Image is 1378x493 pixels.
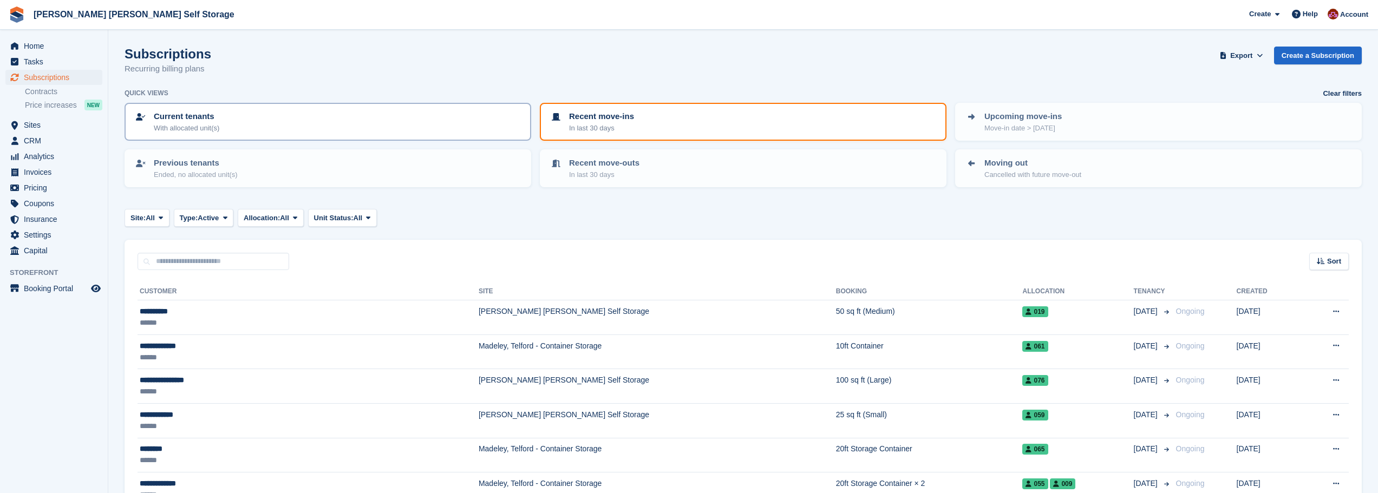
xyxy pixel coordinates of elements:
img: stora-icon-8386f47178a22dfd0bd8f6a31ec36ba5ce8667c1dd55bd0f319d3a0aa187defe.svg [9,6,25,23]
a: Clear filters [1323,88,1362,99]
td: 10ft Container [836,334,1023,369]
td: Madeley, Telford - Container Storage [479,438,836,472]
button: Unit Status: All [308,209,377,227]
a: Contracts [25,87,102,97]
p: With allocated unit(s) [154,123,219,134]
span: Invoices [24,165,89,180]
span: Sort [1327,256,1341,267]
span: Unit Status: [314,213,354,224]
span: [DATE] [1134,306,1160,317]
a: Preview store [89,282,102,295]
a: Recent move-outs In last 30 days [541,150,945,186]
span: 009 [1050,478,1075,489]
span: Ongoing [1176,341,1205,350]
a: menu [5,281,102,296]
button: Allocation: All [238,209,304,227]
a: menu [5,70,102,85]
a: menu [5,243,102,258]
p: Previous tenants [154,157,238,169]
a: Current tenants With allocated unit(s) [126,104,530,140]
p: Current tenants [154,110,219,123]
span: Storefront [10,267,108,278]
td: 20ft Storage Container [836,438,1023,472]
p: In last 30 days [569,123,634,134]
button: Type: Active [174,209,234,227]
a: menu [5,227,102,242]
p: Moving out [984,157,1081,169]
span: 065 [1022,444,1048,455]
a: menu [5,117,102,133]
a: menu [5,38,102,54]
button: Export [1218,47,1265,64]
a: menu [5,212,102,227]
p: Move-in date > [DATE] [984,123,1062,134]
h1: Subscriptions [125,47,211,61]
span: 076 [1022,375,1048,386]
a: Previous tenants Ended, no allocated unit(s) [126,150,530,186]
td: Madeley, Telford - Container Storage [479,334,836,369]
td: [DATE] [1237,438,1302,472]
h6: Quick views [125,88,168,98]
a: menu [5,165,102,180]
a: Price increases NEW [25,99,102,111]
span: Export [1230,50,1252,61]
th: Customer [138,283,479,300]
a: menu [5,149,102,164]
span: Ongoing [1176,376,1205,384]
span: Coupons [24,196,89,211]
a: Upcoming move-ins Move-in date > [DATE] [956,104,1361,140]
span: Settings [24,227,89,242]
span: Pricing [24,180,89,195]
span: Ongoing [1176,444,1205,453]
span: Site: [130,213,146,224]
td: [DATE] [1237,369,1302,404]
span: 061 [1022,341,1048,352]
span: 055 [1022,478,1048,489]
span: All [354,213,363,224]
th: Created [1237,283,1302,300]
span: Account [1340,9,1368,20]
td: [DATE] [1237,403,1302,438]
span: CRM [24,133,89,148]
p: Ended, no allocated unit(s) [154,169,238,180]
span: Capital [24,243,89,258]
p: In last 30 days [569,169,639,180]
span: 059 [1022,410,1048,420]
button: Site: All [125,209,169,227]
p: Cancelled with future move-out [984,169,1081,180]
a: Moving out Cancelled with future move-out [956,150,1361,186]
p: Recurring billing plans [125,63,211,75]
p: Upcoming move-ins [984,110,1062,123]
span: Active [198,213,219,224]
td: 50 sq ft (Medium) [836,300,1023,335]
span: [DATE] [1134,374,1160,386]
th: Allocation [1022,283,1133,300]
td: [PERSON_NAME] [PERSON_NAME] Self Storage [479,403,836,438]
span: Booking Portal [24,281,89,296]
div: NEW [84,100,102,110]
td: [PERSON_NAME] [PERSON_NAME] Self Storage [479,300,836,335]
span: Create [1249,9,1271,19]
span: Tasks [24,54,89,69]
td: 25 sq ft (Small) [836,403,1023,438]
span: Sites [24,117,89,133]
td: [DATE] [1237,334,1302,369]
th: Booking [836,283,1023,300]
span: All [280,213,289,224]
a: menu [5,180,102,195]
a: menu [5,54,102,69]
span: Allocation: [244,213,280,224]
span: [DATE] [1134,340,1160,352]
td: [DATE] [1237,300,1302,335]
span: Price increases [25,100,77,110]
span: [DATE] [1134,443,1160,455]
span: All [146,213,155,224]
span: Subscriptions [24,70,89,85]
span: 019 [1022,306,1048,317]
span: Help [1303,9,1318,19]
span: Type: [180,213,198,224]
th: Tenancy [1134,283,1172,300]
a: menu [5,196,102,211]
td: 100 sq ft (Large) [836,369,1023,404]
span: Ongoing [1176,307,1205,315]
